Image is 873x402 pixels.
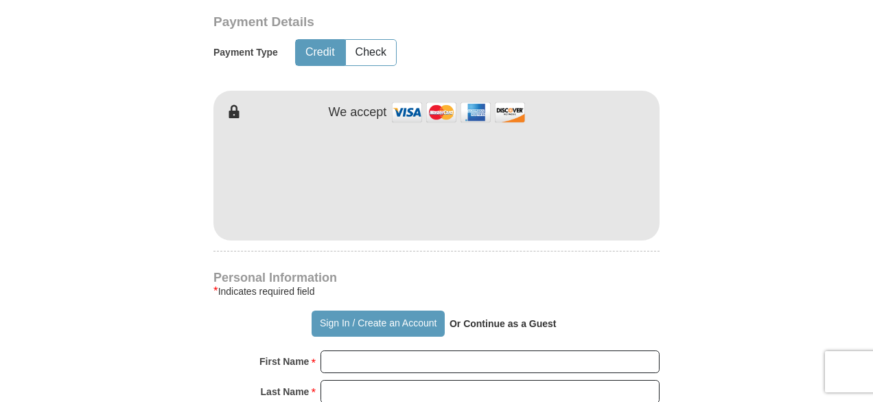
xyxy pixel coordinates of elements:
[312,311,444,337] button: Sign In / Create an Account
[346,40,396,65] button: Check
[213,47,278,58] h5: Payment Type
[213,14,563,30] h3: Payment Details
[213,283,660,300] div: Indicates required field
[390,98,527,127] img: credit cards accepted
[213,272,660,283] h4: Personal Information
[261,382,310,401] strong: Last Name
[296,40,345,65] button: Credit
[259,352,309,371] strong: First Name
[329,105,387,120] h4: We accept
[450,318,557,329] strong: Or Continue as a Guest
